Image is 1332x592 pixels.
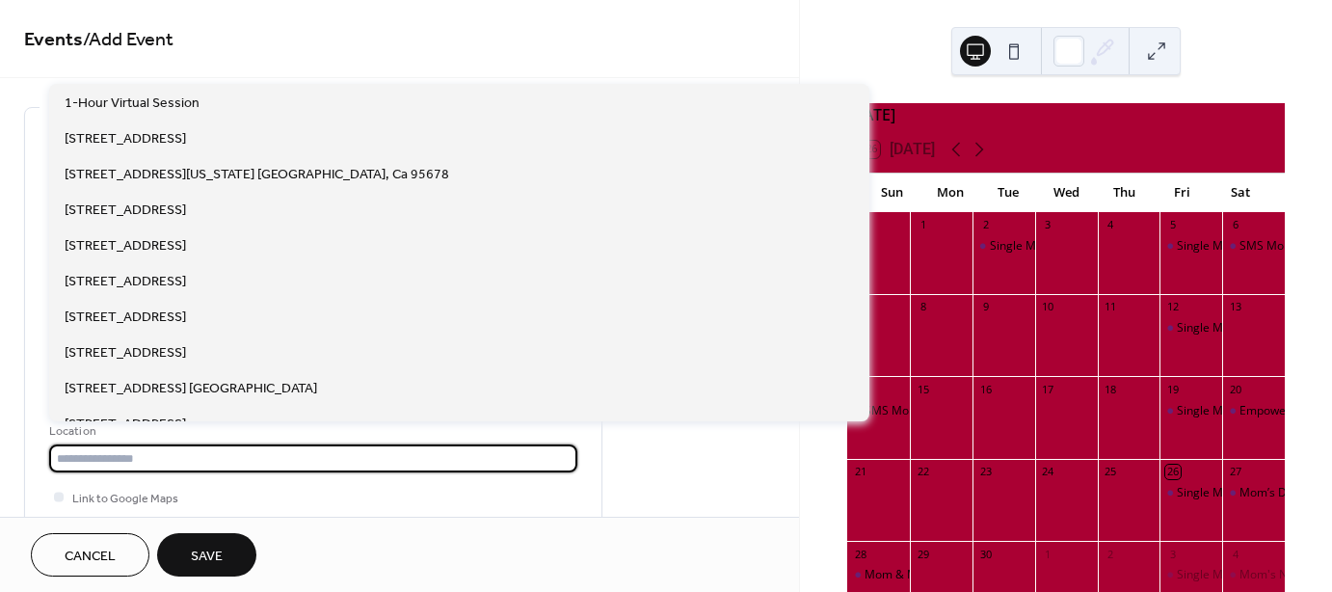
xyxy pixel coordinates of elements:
div: 1 [916,218,930,232]
div: 3 [1165,547,1180,561]
div: 24 [1041,465,1055,479]
div: 21 [853,465,867,479]
span: [STREET_ADDRESS] [65,200,186,220]
div: 4 [1104,218,1118,232]
div: Mom’s Day Out: Color Me Creative with Single Mom Strong LA [1222,485,1285,501]
div: 20 [1228,382,1242,396]
div: 15 [916,382,930,396]
div: Single Mom Strong's Career Advancement Coaching [1159,403,1222,419]
div: SMS Mom’s Day Out: Sound Bath, Meditation & Relaxation [847,403,910,419]
div: 22 [916,465,930,479]
div: SMS Mom & Me Event at the Sacramento River Cats game! [1222,238,1285,255]
div: Single Mom Strong's Career Advancement Coaching [1159,320,1222,336]
div: 23 [978,465,993,479]
div: 16 [978,382,993,396]
div: Single Mom Strong's Career Advancement Coaching [1159,485,1222,501]
span: [STREET_ADDRESS] [GEOGRAPHIC_DATA] [65,378,317,398]
div: Location [49,421,573,442]
div: 9 [978,300,993,314]
div: [DATE] [847,103,1285,126]
div: 2 [1104,547,1118,561]
span: [STREET_ADDRESS] [65,271,186,291]
div: 11 [1104,300,1118,314]
div: 17 [1041,382,1055,396]
div: Single Mom Strong's Career Advancement Coaching [1159,567,1222,583]
div: 30 [978,547,993,561]
button: Cancel [31,533,149,577]
div: Fri [1153,174,1211,212]
div: Single Mom Strong's Virtual Village- Monthly Chat! [972,238,1035,255]
div: 10 [1041,300,1055,314]
div: 4 [1228,547,1242,561]
span: Cancel [65,547,116,567]
div: Wed [1037,174,1095,212]
span: 1-Hour Virtual Session [65,93,200,113]
div: 27 [1228,465,1242,479]
div: 26 [1165,465,1180,479]
div: Tue [979,174,1037,212]
span: Save [191,547,223,567]
div: 6 [1228,218,1242,232]
div: Mom & Me: Coffee & Connection by Single Mom Strong LA [865,567,1178,583]
div: 1 [1041,547,1055,561]
div: Mom & Me: Coffee & Connection by Single Mom Strong LA [847,567,910,583]
div: 13 [1228,300,1242,314]
div: 19 [1165,382,1180,396]
span: [STREET_ADDRESS] [65,235,186,256]
span: [STREET_ADDRESS][US_STATE] [GEOGRAPHIC_DATA], Ca 95678 [65,164,449,184]
span: [STREET_ADDRESS] [65,342,186,363]
span: [STREET_ADDRESS] [65,128,186,148]
div: 29 [916,547,930,561]
div: Sun [863,174,920,212]
div: Single Mom Strong's Career Advancement Coaching [1159,238,1222,255]
span: [STREET_ADDRESS] [65,414,186,434]
div: 3 [1041,218,1055,232]
div: 8 [916,300,930,314]
div: Sat [1212,174,1269,212]
div: 2 [978,218,993,232]
div: 12 [1165,300,1180,314]
span: [STREET_ADDRESS] [65,307,186,327]
div: 18 [1104,382,1118,396]
span: / Add Event [83,21,173,59]
a: Events [24,21,83,59]
div: Mom's Night Out – The Art of War World Premiere! [1222,567,1285,583]
div: Single Mom [PERSON_NAME]'s Virtual Village- Monthly Chat! [990,238,1313,255]
div: 25 [1104,465,1118,479]
div: 28 [853,547,867,561]
div: Mon [920,174,978,212]
button: Save [157,533,256,577]
div: Empowerment Workshop: Self-Defense [1222,403,1285,419]
div: Thu [1095,174,1153,212]
div: 5 [1165,218,1180,232]
span: Link to Google Maps [72,489,178,509]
